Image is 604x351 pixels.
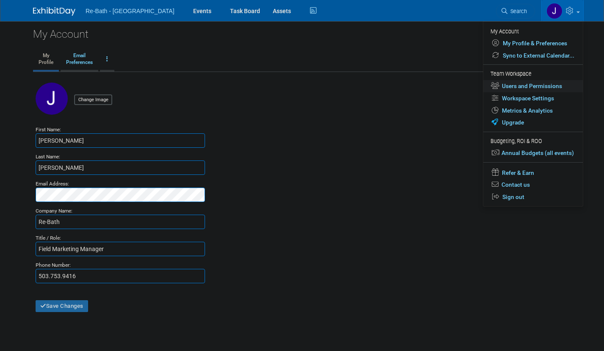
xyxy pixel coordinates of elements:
a: Sign out [483,191,583,203]
a: Contact us [483,179,583,191]
a: Sync to External Calendar... [483,50,583,62]
img: ExhibitDay [33,7,75,16]
small: Email Address: [36,181,69,187]
a: My Profile & Preferences [483,37,583,50]
button: Save Changes [36,300,88,312]
div: Team Workspace [490,69,574,79]
img: Josh Sager [546,3,562,19]
small: Company Name: [36,208,72,214]
a: Annual Budgets (all events) [483,147,583,159]
div: My Account [33,21,571,41]
a: Refer & Earn [483,166,583,179]
a: EmailPreferences [61,49,98,70]
div: Budgeting, ROI & ROO [490,137,574,146]
small: Title / Role: [36,235,61,241]
span: Re-Bath - [GEOGRAPHIC_DATA] [86,8,175,14]
small: Phone Number: [36,262,71,268]
small: First Name: [36,127,61,133]
img: J.jpg [36,83,68,115]
a: Upgrade [483,116,583,129]
a: Users and Permissions [483,80,583,92]
div: My Account [490,26,574,36]
span: Search [507,8,527,14]
a: Search [496,4,535,19]
a: Metrics & Analytics [483,105,583,117]
small: Last Name: [36,154,60,160]
a: Workspace Settings [483,92,583,105]
a: MyProfile [33,49,59,70]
